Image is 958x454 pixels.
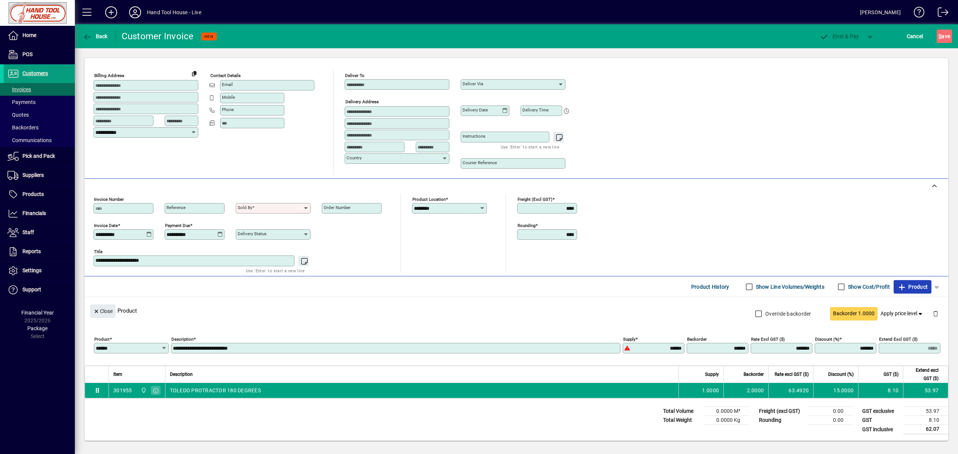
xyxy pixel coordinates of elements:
mat-label: Backorder [687,337,707,342]
span: Financials [22,210,46,216]
span: P [833,33,836,39]
mat-hint: Use 'Enter' to start a new line [501,142,559,151]
mat-label: Instructions [463,134,485,139]
mat-label: Invoice number [94,197,124,202]
a: Staff [4,223,75,242]
a: POS [4,45,75,64]
span: POS [22,51,33,57]
span: Item [113,370,122,378]
label: Show Cost/Profit [846,283,890,291]
span: Discount (%) [828,370,854,378]
button: Add [99,6,123,19]
div: Product [85,297,948,324]
mat-label: Mobile [222,95,235,100]
button: Product [894,280,931,294]
span: Settings [22,267,42,273]
td: 0.0000 Kg [704,416,749,425]
td: 8.10 [858,383,903,398]
span: 2.0000 [747,387,764,394]
a: Reports [4,242,75,261]
td: 62.07 [903,425,948,434]
mat-label: Extend excl GST ($) [879,337,918,342]
span: Communications [7,137,52,143]
td: GST [858,416,903,425]
span: Staff [22,229,34,235]
span: Close [93,305,113,318]
a: Financials [4,204,75,223]
a: Backorders [4,121,75,134]
span: Cancel [907,30,923,42]
app-page-header-button: Delete [927,310,945,317]
a: Communications [4,134,75,147]
a: Products [4,185,75,204]
mat-label: Rate excl GST ($) [751,337,785,342]
a: Payments [4,96,75,108]
div: Customer Invoice [122,30,194,42]
span: ost & Pay [820,33,859,39]
td: 0.0000 M³ [704,407,749,416]
mat-label: Delivery time [522,107,549,113]
span: Quotes [7,112,29,118]
button: Back [81,30,110,43]
td: Total Volume [659,407,704,416]
button: Profile [123,6,147,19]
mat-hint: Use 'Enter' to start a new line [246,266,305,275]
mat-label: Product location [412,197,446,202]
span: Products [22,191,44,197]
button: Product History [688,280,732,294]
button: Delete [927,304,945,322]
mat-label: Payment due [165,223,190,228]
button: Close [90,304,116,318]
mat-label: Delivery status [238,231,266,236]
td: 0.00 [808,407,852,416]
span: S [939,33,942,39]
mat-label: Courier Reference [463,160,497,165]
td: 0.00 [808,416,852,425]
mat-label: Phone [222,107,234,112]
span: Customers [22,70,48,76]
span: Home [22,32,36,38]
a: Home [4,26,75,45]
span: Product [897,281,928,293]
td: Freight (excl GST) [755,407,808,416]
td: 15.0000 [813,383,858,398]
td: 53.97 [903,407,948,416]
span: ave [939,30,950,42]
span: Suppliers [22,172,44,178]
button: Save [937,30,952,43]
mat-label: Title [94,249,103,254]
td: Rounding [755,416,808,425]
mat-label: Invoice date [94,223,118,228]
span: Package [27,325,48,331]
a: Support [4,280,75,299]
mat-label: Email [222,82,233,87]
span: GST ($) [884,370,898,378]
span: Extend excl GST ($) [908,366,939,383]
span: Product History [691,281,729,293]
mat-label: Discount (%) [815,337,839,342]
span: Pick and Pack [22,153,55,159]
span: Supply [705,370,719,378]
span: Backorder [744,370,764,378]
button: Backorder 1.0000 [830,307,878,320]
button: Post & Pay [816,30,863,43]
span: Support [22,286,41,292]
button: Copy to Delivery address [188,67,200,79]
span: Reports [22,248,41,254]
mat-label: Description [171,337,193,342]
mat-label: Product [94,337,110,342]
mat-label: Deliver To [345,73,364,78]
label: Show Line Volumes/Weights [754,283,824,291]
a: Quotes [4,108,75,121]
span: Financial Year [21,310,54,316]
app-page-header-button: Back [75,30,116,43]
mat-label: Supply [623,337,635,342]
span: NEW [204,34,214,39]
mat-label: Order number [324,205,351,210]
span: Frankton [139,386,147,395]
mat-label: Delivery date [463,107,488,113]
span: Backorders [7,125,39,131]
div: Hand Tool House - Live [147,6,201,18]
mat-label: Reference [167,205,186,210]
app-page-header-button: Close [88,307,118,314]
